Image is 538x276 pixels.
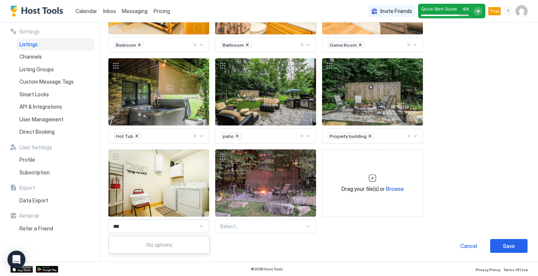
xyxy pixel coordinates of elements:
div: Open Intercom Messenger [7,251,25,269]
span: Channels [19,53,42,60]
span: Refer a Friend [19,225,53,232]
div: Remove Bedroom [137,42,142,48]
span: Property building [330,133,367,139]
span: Listing Groups [19,66,54,73]
span: Settings [19,28,40,35]
span: patio [223,133,234,139]
a: Direct Booking [16,125,94,138]
a: Listings [16,38,94,51]
div: Remove Property building [367,133,372,139]
span: Bedroom [116,42,136,48]
div: No options [109,238,209,252]
div: User profile [516,5,528,17]
div: Cancel [460,242,477,250]
a: Profile [16,153,94,166]
div: Save [503,242,515,250]
a: Data Export [16,194,94,207]
span: Messaging [122,8,148,14]
span: API & Integrations [19,103,62,110]
a: Messaging [122,7,148,15]
span: Smart Locks [19,91,49,98]
a: Refer a Friend [16,222,94,235]
span: Direct Booking [19,128,55,135]
button: Save [490,239,528,253]
div: Remove Game Room [358,42,363,48]
a: Privacy Policy [476,265,500,273]
span: Privacy Policy [476,267,500,272]
span: Custom Message Tags [19,78,74,85]
a: Host Tools Logo [10,6,67,17]
a: Custom Message Tags [16,75,94,88]
a: Subscription [16,166,94,179]
span: Pricing [154,8,170,15]
a: App Store [10,266,33,273]
div: menu [504,7,513,16]
span: © 2025 Host Tools [251,267,283,272]
span: Referral [19,213,39,219]
span: Export [19,184,35,191]
span: Game Room [330,42,357,48]
span: Subscription [19,169,50,176]
span: 4 [462,6,466,12]
div: View image [215,58,316,125]
span: Listings [19,41,38,48]
button: Cancel [450,239,487,253]
span: Quick Start Guide [421,6,457,12]
a: Smart Locks [16,88,94,101]
span: Hot Tub [116,133,133,139]
div: Remove Hot Tub [134,133,139,139]
span: Data Export [19,197,48,204]
div: Remove patio [235,133,240,139]
span: Bathroom [223,42,244,48]
span: Invite Friends [380,8,412,15]
div: View image [108,58,209,125]
div: View image [215,149,316,217]
div: View image [322,58,423,125]
span: Trial [490,8,499,15]
span: Browse [386,186,404,192]
span: Terms Of Use [503,267,528,272]
a: API & Integrations [16,100,94,113]
span: User Settings [19,144,52,151]
div: Remove Bathroom [245,42,250,48]
div: View image [108,149,209,217]
span: Drag your file(s) or [341,186,404,192]
a: Google Play Store [36,266,58,273]
a: Inbox [103,7,116,15]
a: Channels [16,50,94,63]
a: Calendar [75,7,97,15]
span: Calendar [75,8,97,14]
a: User Management [16,113,94,126]
span: / 5 [466,7,469,12]
span: User Management [19,116,64,123]
span: Profile [19,156,35,163]
span: Inbox [103,8,116,14]
a: Listing Groups [16,63,94,76]
a: Terms Of Use [503,265,528,273]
